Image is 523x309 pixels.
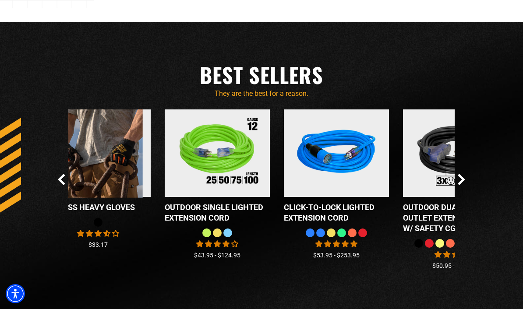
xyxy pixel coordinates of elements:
div: $50.95 - $137.95 [403,261,508,270]
span: 3.56 stars [77,229,119,238]
a: Outdoor Single Lighted Extension Cord Outdoor Single Lighted Extension Cord [165,109,270,228]
span: 4.87 stars [315,240,357,248]
button: Previous Slide [58,174,65,185]
div: $33.17 [46,240,151,249]
a: Outdoor Dual Lighted 3-Outlet Extension Cord w/ Safety CGM Outdoor Dual Lighted 3-Outlet Extensio... [403,109,508,239]
span: 4.00 stars [196,240,238,248]
div: Outdoor Single Lighted Extension Cord [165,202,270,223]
div: $43.95 - $124.95 [165,251,270,260]
div: Outdoor Dual Lighted 3-Outlet Extension Cord w/ Safety CGM [403,202,508,234]
img: Outdoor Single Lighted Extension Cord [168,109,267,197]
img: Bad Ass HEAVY Gloves [49,109,148,197]
div: $53.95 - $253.95 [284,251,389,260]
p: They are the best for a reason. [58,88,465,99]
div: Accessibility Menu [6,284,25,303]
h2: Best Sellers [58,61,465,88]
div: Bad Ass HEAVY Gloves [46,202,151,213]
img: blue [287,109,386,197]
button: Next Slide [458,174,465,185]
span: 4.80 stars [435,250,477,259]
div: Click-to-Lock Lighted Extension Cord [284,202,389,223]
img: Outdoor Dual Lighted 3-Outlet Extension Cord w/ Safety CGM [406,109,505,197]
a: blue Click-to-Lock Lighted Extension Cord [284,109,389,228]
